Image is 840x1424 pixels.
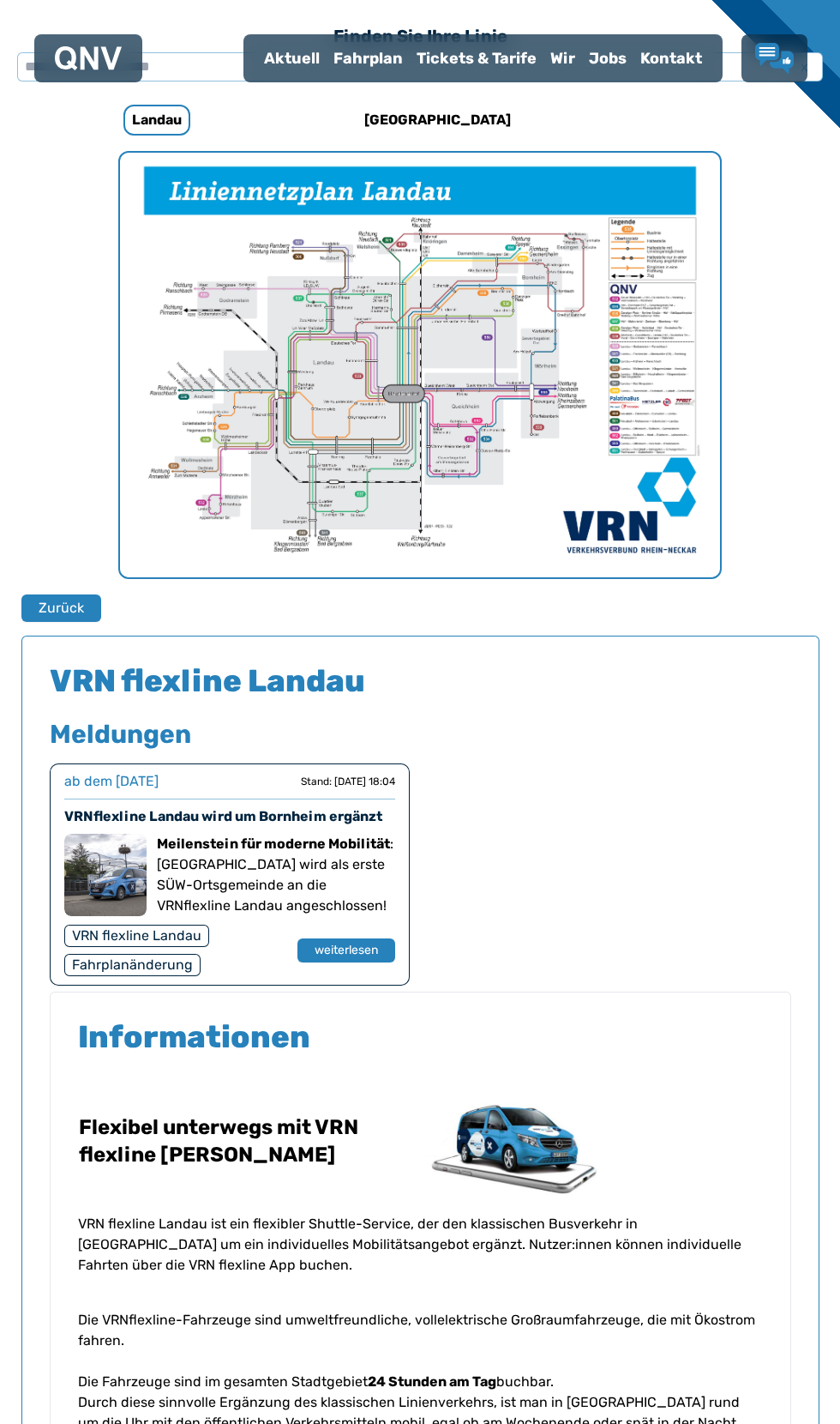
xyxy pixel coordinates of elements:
[357,106,518,134] h6: [GEOGRAPHIC_DATA]
[327,36,410,81] a: Fahrplan
[582,36,633,81] a: Jobs
[543,36,582,81] a: Wir
[79,1113,420,1168] h6: Flexibel unterwegs mit VRN flexline [PERSON_NAME]
[64,834,147,916] img: Vorschaubild
[368,1373,496,1390] strong: 24 Stunden am Tag
[257,36,327,81] a: Aktuell
[64,771,159,792] div: ab dem [DATE]
[64,808,382,824] a: VRNflexline Landau wird um Bornheim ergänzt
[78,1020,763,1054] h4: Informationen
[21,594,90,622] a: Zurück
[301,775,395,788] div: Stand: [DATE] 18:04
[324,100,552,141] a: [GEOGRAPHIC_DATA]
[50,664,791,698] h4: VRN flexline Landau
[755,43,794,74] a: Lob & Kritik
[421,1076,615,1214] img: Flexline Fahrzeug
[64,954,201,976] div: Fahrplanänderung
[120,153,720,577] li: 1 von 1
[120,153,720,577] img: Netzpläne Landau Seite 1 von 1
[21,594,101,622] button: Zurück
[50,719,791,750] h5: Meldungen
[297,938,395,962] button: weiterlesen
[55,41,122,75] a: QNV Logo
[410,36,543,81] a: Tickets & Tarife
[17,17,823,55] h3: Finden Sie Ihre Linie
[633,36,709,81] a: Kontakt
[120,153,720,577] div: My Favorite Images
[64,925,209,947] div: VRN flexline Landau
[157,834,395,916] p: : [GEOGRAPHIC_DATA] wird als erste SÜW-Ortsgemeinde an die VRNflexline Landau angeschlossen!
[43,100,271,141] a: Landau
[157,836,390,852] strong: Meilenstein für moderne Mobilität
[78,1214,763,1276] p: VRN flexline Landau ist ein flexibler Shuttle-Service, der den klassischen Busverkehr in [GEOGRAP...
[123,105,190,136] h6: Landau
[55,46,122,70] img: QNV Logo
